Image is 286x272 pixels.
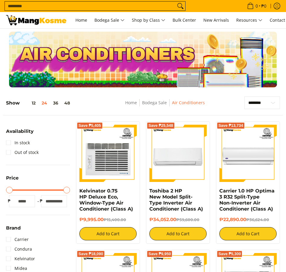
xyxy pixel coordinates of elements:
[61,101,73,105] button: 48
[173,17,196,23] span: Bulk Center
[79,188,133,212] a: Kelvinator 0.75 HP Deluxe Eco, Window-Type Air Conditioner (Class A)
[245,3,268,9] span: •
[142,100,167,105] a: Bodega Sale
[79,125,137,182] img: Kelvinator 0.75 HP Deluxe Eco, Window-Type Air Conditioner (Class A)
[149,217,207,223] h6: ₱34,052.00
[78,124,101,127] span: Save ₱5,405
[20,101,39,105] button: 12
[149,125,207,182] img: Toshiba 2 HP New Model Split-Type Inverter Air Conditioner (Class A)
[149,188,203,212] a: Toshiba 2 HP New Model Split-Type Inverter Air Conditioner (Class A)
[6,138,30,148] a: In stock
[260,4,267,8] span: ₱0
[148,124,173,127] span: Save ₱25,548
[219,188,275,212] a: Carrier 1.0 HP Optima 3 R32 Split-Type Non-Inverter Air Conditioner (Class A)
[103,217,126,222] del: ₱15,400.00
[6,176,19,180] span: Price
[91,12,128,28] a: Bodega Sale
[149,227,207,240] button: Add to Cart
[6,129,33,138] summary: Open
[79,227,137,240] button: Add to Cart
[39,101,50,105] button: 24
[125,100,137,105] a: Home
[219,125,277,182] img: Carrier 1.0 HP Optima 3 R32 Split-Type Non-Inverter Air Conditioner (Class A)
[218,124,243,127] span: Save ₱13,734
[6,148,39,157] a: Out of stock
[6,226,21,235] summary: Open
[6,129,33,133] span: Availability
[176,217,199,222] del: ₱59,600.00
[132,17,165,24] span: Shop by Class
[6,198,12,204] span: ₱
[79,217,137,223] h6: ₱9,995.00
[148,252,171,256] span: Save ₱9,950
[218,252,241,256] span: Save ₱5,300
[219,227,277,240] button: Add to Cart
[72,12,90,28] a: Home
[78,252,103,256] span: Save ₱18,090
[6,244,32,254] a: Condura
[170,12,199,28] a: Bulk Center
[129,12,168,28] a: Shop by Class
[172,100,205,105] a: Air Conditioners
[219,217,277,223] h6: ₱22,890.00
[233,12,265,28] a: Resources
[100,99,230,113] nav: Breadcrumbs
[94,17,125,24] span: Bodega Sale
[203,17,229,23] span: New Arrivals
[200,12,232,28] a: New Arrivals
[50,101,61,105] button: 36
[6,254,35,264] a: Kelvinator
[75,17,87,23] span: Home
[38,198,44,204] span: ₱
[255,4,259,8] span: 0
[6,226,21,230] span: Brand
[6,176,19,185] summary: Open
[236,17,262,24] span: Resources
[6,235,29,244] a: Carrier
[246,217,269,222] del: ₱36,624.00
[6,100,73,106] h5: Show
[176,2,185,11] button: Search
[6,15,66,25] img: Bodega Sale Aircon l Mang Kosme: Home Appliances Warehouse Sale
